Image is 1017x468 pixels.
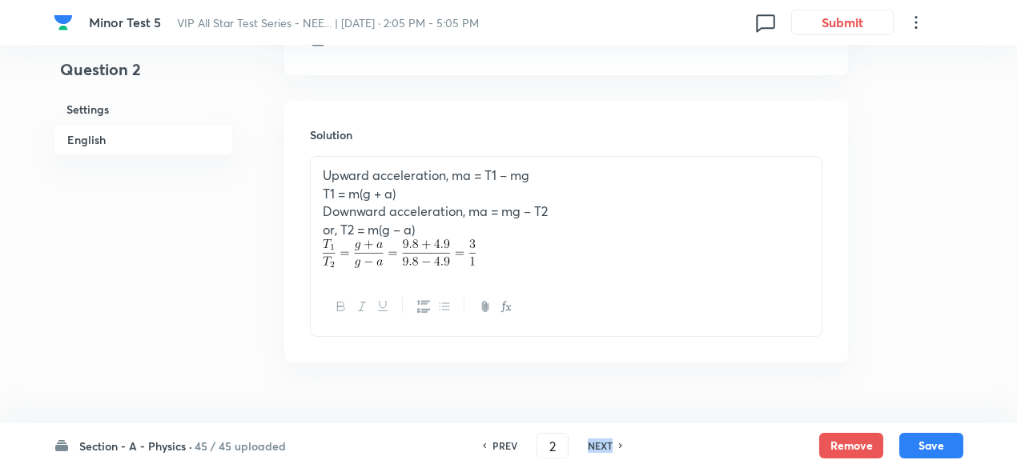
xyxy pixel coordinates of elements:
h6: PREV [492,438,517,453]
h6: Section - A - Physics · [79,438,192,454]
h6: NEXT [588,438,613,453]
button: Remove [819,433,883,458]
span: Minor Test 5 [89,14,161,30]
span: VIP All Star Test Series - NEE... | [DATE] · 2:05 PM - 5:05 PM [177,15,479,30]
p: or, T2 = m(g – a) [323,221,810,239]
button: Submit [791,10,894,35]
p: T1 = m(g + a) [323,185,810,203]
img: Company Logo [54,13,73,32]
h6: 45 / 45 uploaded [195,438,286,454]
img: \frac{T_{1}}{T_{2}}=\frac{g+a}{g-a}=\frac{9.8+4.9}{9.8-4.9}=\frac{3}{1} [323,239,476,268]
h6: Settings [54,94,233,124]
p: Upward acceleration, ma = T1 – mg [323,166,810,185]
h4: Question 2 [54,58,233,94]
h6: Solution [310,126,822,143]
button: Save [899,433,963,458]
p: Downward acceleration, ma = mg – T2 [323,202,810,221]
h6: English [54,124,233,155]
a: Company Logo [54,13,76,32]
